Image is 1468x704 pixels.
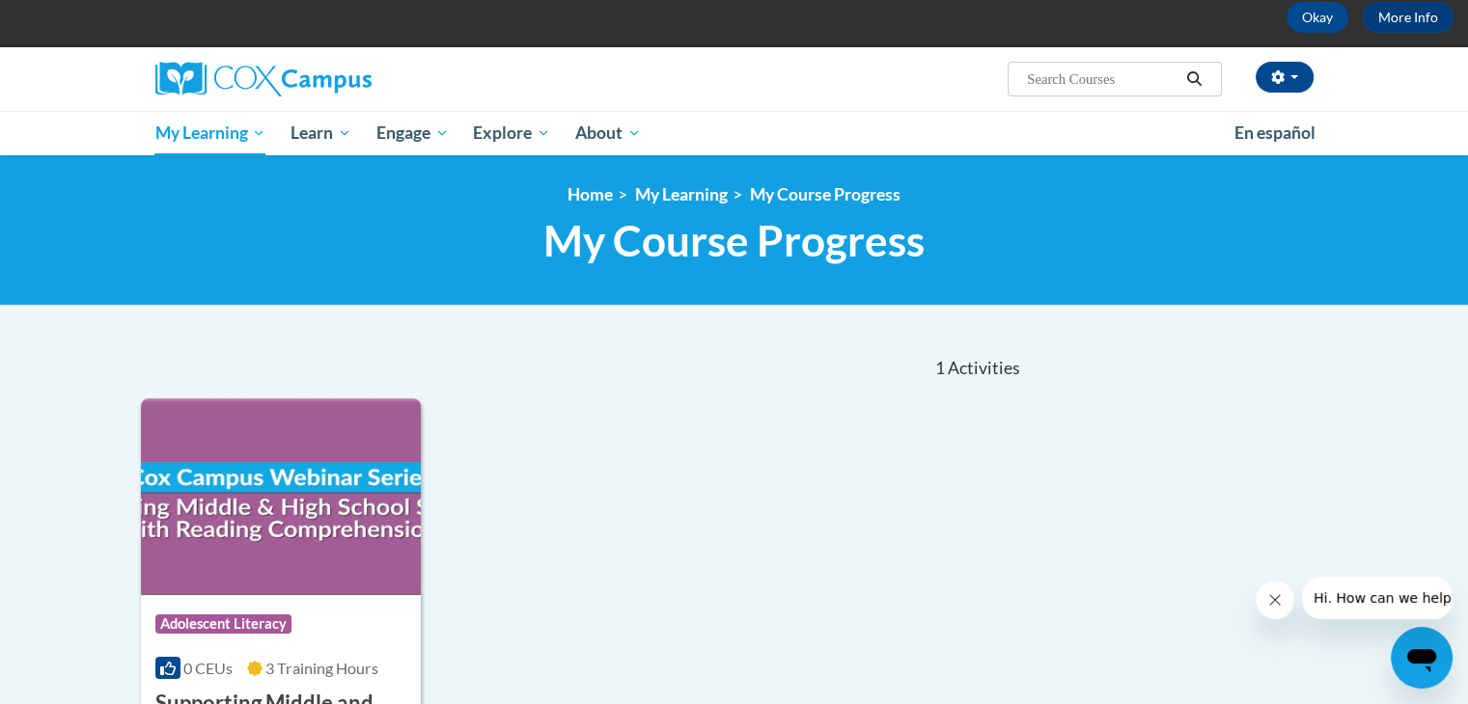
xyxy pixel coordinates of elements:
a: Explore [460,111,563,155]
a: Home [568,184,613,204]
iframe: Message from company [1302,577,1453,619]
img: Cox Campus [155,62,372,96]
iframe: Close message [1256,581,1294,619]
iframe: Button to launch messaging window [1391,627,1453,689]
span: About [575,122,641,145]
span: Activities [948,358,1020,379]
button: Okay [1287,2,1348,33]
span: En español [1234,122,1316,143]
a: Engage [364,111,461,155]
span: 0 CEUs [183,659,233,677]
a: My Learning [635,184,728,204]
span: Explore [473,122,550,145]
a: My Course Progress [750,184,900,204]
span: Adolescent Literacy [155,614,291,634]
a: Learn [278,111,364,155]
span: Learn [291,122,351,145]
input: Search Courses [1025,68,1179,91]
button: Search [1179,68,1208,91]
span: Hi. How can we help? [12,14,156,29]
a: My Learning [143,111,279,155]
span: Engage [376,122,449,145]
span: My Course Progress [543,215,925,266]
span: 3 Training Hours [265,659,378,677]
span: 1 [934,358,944,379]
span: My Learning [154,122,265,145]
img: Course Logo [141,398,422,595]
a: En español [1222,113,1328,153]
div: Main menu [126,111,1343,155]
a: Cox Campus [155,62,522,96]
a: More Info [1363,2,1454,33]
a: About [563,111,653,155]
button: Account Settings [1256,62,1314,93]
